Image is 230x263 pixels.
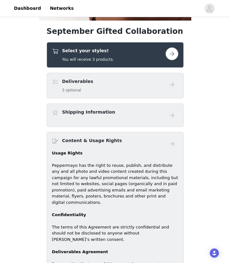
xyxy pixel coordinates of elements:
[47,26,184,37] h1: September Gifted Collaboration
[62,78,93,85] h4: Deliverables
[62,109,115,116] h4: Shipping Information
[47,73,184,98] div: Deliverables
[10,1,45,16] a: Dashboard
[47,103,184,127] div: Shipping Information
[62,87,93,93] h5: 3 optional
[207,3,213,14] div: avatar
[62,137,122,144] h4: Content & Usage Rights
[52,249,108,254] strong: Deliverables Agreement
[46,1,77,16] a: Networks
[210,248,219,258] div: Open Intercom Messenger
[62,47,114,54] h4: Select your styles!
[52,212,86,217] strong: Confidentiality
[62,57,114,62] h5: You will receive 3 products.
[47,42,184,68] div: Select your styles!
[52,150,178,243] p: Peppermayo has the right to reuse, publish, and distribute any and all photo and video content cr...
[52,151,83,155] strong: Usage Rights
